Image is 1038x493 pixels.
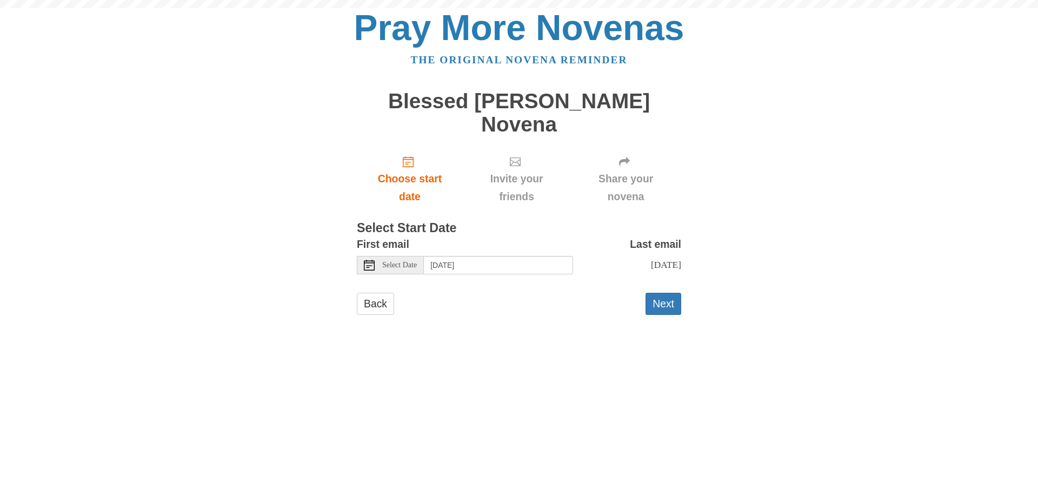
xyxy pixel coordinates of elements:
[411,54,628,65] a: The original novena reminder
[630,235,681,253] label: Last email
[368,170,452,206] span: Choose start date
[357,293,394,315] a: Back
[357,235,409,253] label: First email
[357,147,463,211] a: Choose start date
[357,90,681,136] h1: Blessed [PERSON_NAME] Novena
[357,221,681,235] h3: Select Start Date
[581,170,670,206] span: Share your novena
[646,293,681,315] button: Next
[463,147,570,211] div: Click "Next" to confirm your start date first.
[570,147,681,211] div: Click "Next" to confirm your start date first.
[354,8,684,48] a: Pray More Novenas
[651,259,681,270] span: [DATE]
[474,170,560,206] span: Invite your friends
[382,261,417,269] span: Select Date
